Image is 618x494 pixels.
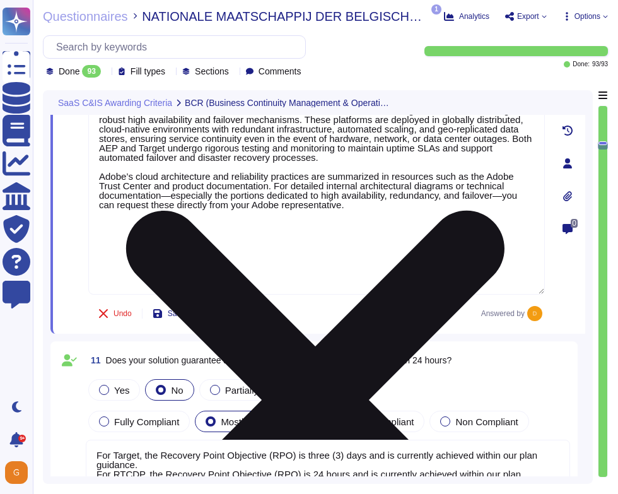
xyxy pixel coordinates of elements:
[195,67,229,76] span: Sections
[5,461,28,484] img: user
[3,459,37,486] button: user
[142,10,429,23] span: NATIONALE MAATSCHAPPIJ DER BELGISCHE SPOORWEGEN - C&IS Conformity and Awarding Criteria SaaS Solu...
[574,13,600,20] span: Options
[592,61,608,68] span: 93 / 93
[571,219,578,228] span: 0
[444,11,489,21] button: Analytics
[86,356,101,365] span: 11
[573,61,590,68] span: Done:
[517,13,539,20] span: Export
[18,435,26,442] div: 9+
[131,67,165,76] span: Fill types
[185,98,390,107] span: BCR (Business Continuity Management & Operational Resilience)
[43,10,128,23] span: Questionnaires
[459,13,489,20] span: Analytics
[82,65,100,78] div: 93
[50,36,305,58] input: Search by keywords
[527,306,542,321] img: user
[59,67,79,76] span: Done
[58,98,172,107] span: SaaS C&IS Awarding Criteria
[259,67,301,76] span: Comments
[431,4,441,15] span: 1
